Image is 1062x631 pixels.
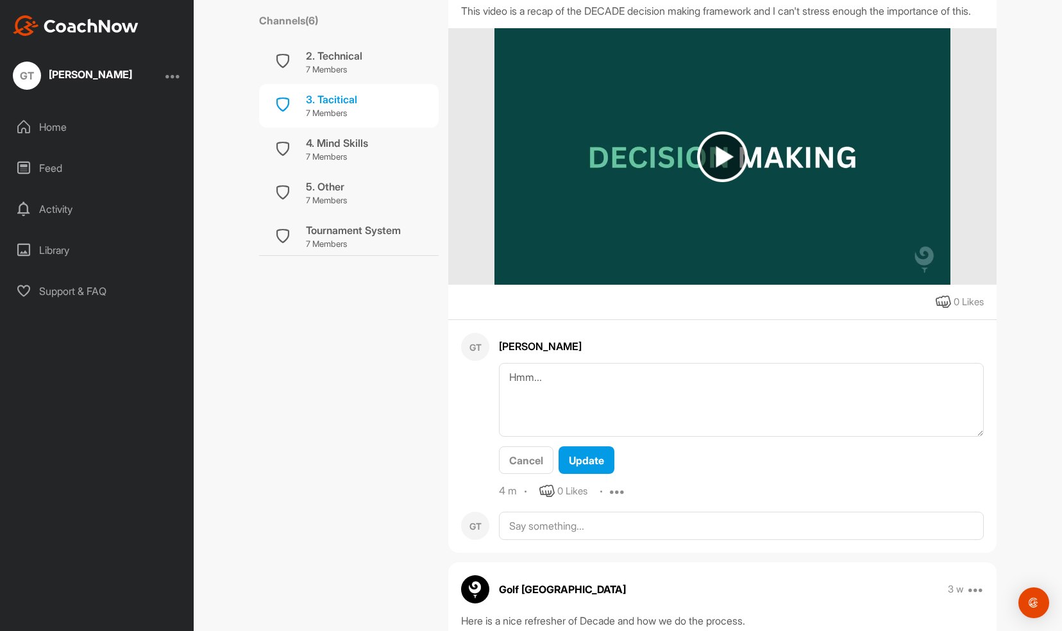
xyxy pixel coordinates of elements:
[306,179,347,194] div: 5. Other
[461,575,489,603] img: avatar
[13,15,139,36] img: CoachNow
[306,107,357,120] p: 7 Members
[461,512,489,540] div: GT
[306,151,368,164] p: 7 Members
[7,193,188,225] div: Activity
[7,275,188,307] div: Support & FAQ
[306,223,401,238] div: Tournament System
[569,454,604,467] span: Update
[7,111,188,143] div: Home
[954,295,984,310] div: 0 Likes
[697,131,748,182] img: play
[461,333,489,361] div: GT
[306,135,368,151] div: 4. Mind Skills
[948,583,964,596] p: 3 w
[306,194,347,207] p: 7 Members
[499,363,984,437] textarea: Hmm...
[1018,587,1049,618] div: Open Intercom Messenger
[306,48,362,63] div: 2. Technical
[306,92,357,107] div: 3. Tacitical
[461,3,984,19] div: This video is a recap of the DECADE decision making framework and I can't stress enough the impor...
[559,446,614,474] button: Update
[306,63,362,76] p: 7 Members
[259,13,318,28] label: Channels ( 6 )
[461,613,984,628] div: Here is a nice refresher of Decade and how we do the process.
[557,484,587,499] div: 0 Likes
[499,339,984,354] div: [PERSON_NAME]
[49,69,132,80] div: [PERSON_NAME]
[499,446,553,474] button: Cancel
[13,62,41,90] div: GT
[509,454,543,467] span: Cancel
[494,28,950,285] img: media
[7,234,188,266] div: Library
[499,485,517,498] div: 4 m
[7,152,188,184] div: Feed
[306,238,401,251] p: 7 Members
[499,582,626,597] p: Golf [GEOGRAPHIC_DATA]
